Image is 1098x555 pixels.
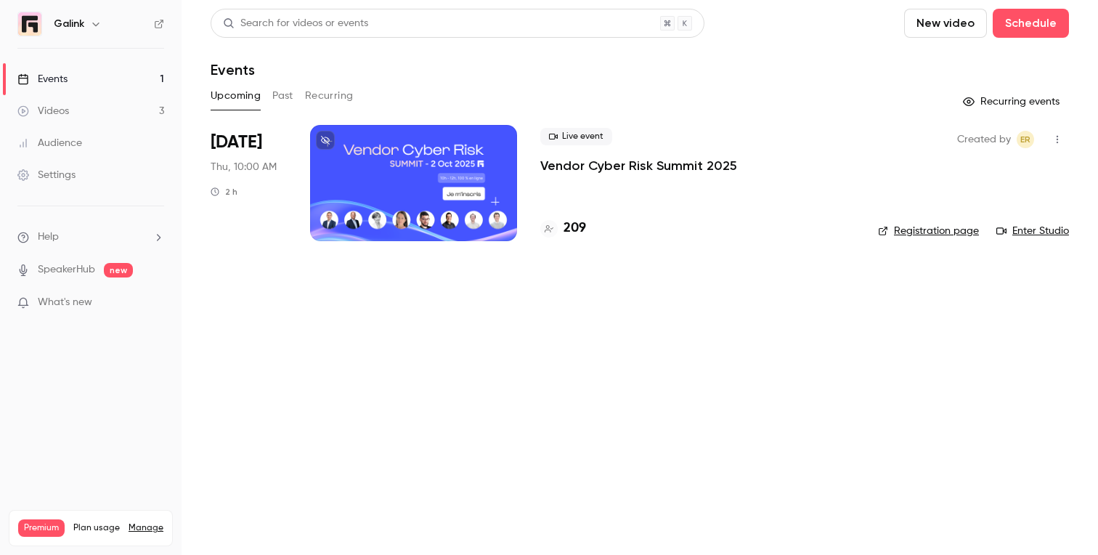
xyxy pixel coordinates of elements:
[564,219,586,238] h4: 209
[211,61,255,78] h1: Events
[211,125,287,241] div: Oct 2 Thu, 10:00 AM (Europe/Paris)
[540,157,737,174] a: Vendor Cyber Risk Summit 2025
[957,131,1011,148] span: Created by
[211,160,277,174] span: Thu, 10:00 AM
[904,9,987,38] button: New video
[147,296,164,309] iframe: Noticeable Trigger
[223,16,368,31] div: Search for videos or events
[211,186,237,198] div: 2 h
[73,522,120,534] span: Plan usage
[211,84,261,108] button: Upcoming
[17,72,68,86] div: Events
[38,230,59,245] span: Help
[540,219,586,238] a: 209
[211,131,262,154] span: [DATE]
[878,224,979,238] a: Registration page
[18,519,65,537] span: Premium
[17,230,164,245] li: help-dropdown-opener
[993,9,1069,38] button: Schedule
[996,224,1069,238] a: Enter Studio
[17,104,69,118] div: Videos
[38,295,92,310] span: What's new
[1020,131,1030,148] span: ER
[1017,131,1034,148] span: Etienne Retout
[17,136,82,150] div: Audience
[17,168,76,182] div: Settings
[18,12,41,36] img: Galink
[38,262,95,277] a: SpeakerHub
[54,17,84,31] h6: Galink
[540,128,612,145] span: Live event
[956,90,1069,113] button: Recurring events
[272,84,293,108] button: Past
[129,522,163,534] a: Manage
[305,84,354,108] button: Recurring
[104,263,133,277] span: new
